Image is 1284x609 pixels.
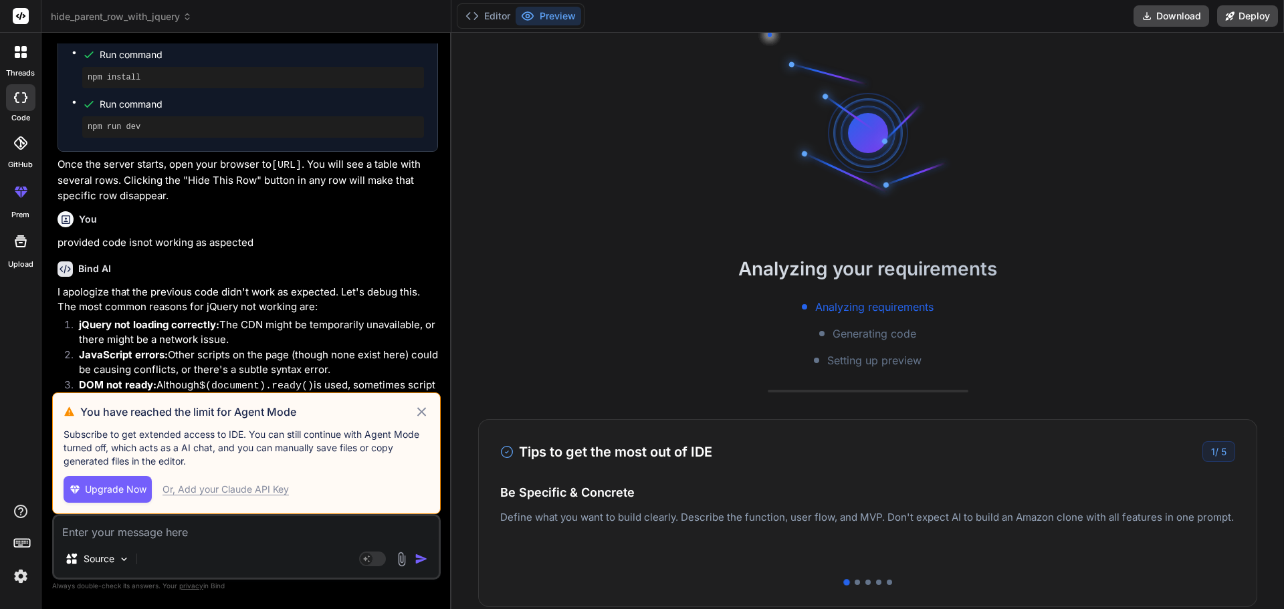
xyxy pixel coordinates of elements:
[833,326,916,342] span: Generating code
[52,580,441,592] p: Always double-check its answers. Your in Bind
[79,348,168,361] strong: JavaScript errors:
[394,552,409,567] img: attachment
[8,259,33,270] label: Upload
[199,380,314,392] code: $(document).ready()
[118,554,130,565] img: Pick Models
[11,209,29,221] label: prem
[1221,446,1226,457] span: 5
[68,378,438,409] li: Although is used, sometimes script placement can still cause issues.
[815,299,934,315] span: Analyzing requirements
[58,157,438,204] p: Once the server starts, open your browser to . You will see a table with several rows. Clicking t...
[58,235,438,251] p: provided code isnot working as aspected
[1134,5,1209,27] button: Download
[460,7,516,25] button: Editor
[51,10,192,23] span: hide_parent_row_with_jquery
[84,552,114,566] p: Source
[516,7,581,25] button: Preview
[451,255,1284,283] h2: Analyzing your requirements
[78,262,111,275] h6: Bind AI
[272,160,302,171] code: [URL]
[100,48,424,62] span: Run command
[64,428,429,468] p: Subscribe to get extended access to IDE. You can still continue with Agent Mode turned off, which...
[100,98,424,111] span: Run command
[80,404,414,420] h3: You have reached the limit for Agent Mode
[827,352,922,368] span: Setting up preview
[163,483,289,496] div: Or, Add your Claude API Key
[88,122,419,132] pre: npm run dev
[64,476,152,503] button: Upgrade Now
[85,483,146,496] span: Upgrade Now
[68,348,438,378] li: Other scripts on the page (though none exist here) could be causing conflicts, or there's a subtl...
[79,318,219,331] strong: jQuery not loading correctly:
[6,68,35,79] label: threads
[415,552,428,566] img: icon
[79,213,97,226] h6: You
[500,442,712,462] h3: Tips to get the most out of IDE
[58,285,438,315] p: I apologize that the previous code didn't work as expected. Let's debug this. The most common rea...
[88,72,419,83] pre: npm install
[179,582,203,590] span: privacy
[8,159,33,170] label: GitHub
[9,565,32,588] img: settings
[79,378,156,391] strong: DOM not ready:
[11,112,30,124] label: code
[68,318,438,348] li: The CDN might be temporarily unavailable, or there might be a network issue.
[1211,446,1215,457] span: 1
[500,483,1235,501] h4: Be Specific & Concrete
[1217,5,1278,27] button: Deploy
[1202,441,1235,462] div: /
